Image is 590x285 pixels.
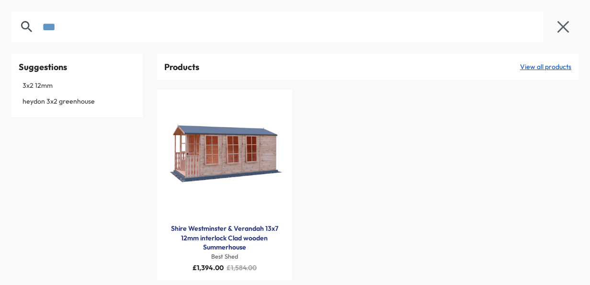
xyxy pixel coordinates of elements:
[19,95,136,109] a: heydon 3x2 greenhouse
[164,224,285,252] a: Shire Westminster & Verandah 13x7 12mm interlock Clad wooden Summerhouse
[19,79,136,93] a: 3x2 12mm
[164,61,199,73] div: Products
[227,263,257,272] span: £1,584.00
[164,252,285,261] div: Best Shed
[193,263,224,272] span: £1,394.00
[520,62,571,72] a: View all products
[164,97,285,218] img: Shire Westminster & Verandah 13x7 12mm interlock Clad wooden Summerhouse - Best Shed
[19,61,136,73] div: Suggestions
[164,97,285,218] a: Products: Shire Westminster & Verandah 13x7 12mm interlock Clad wooden Summerhouse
